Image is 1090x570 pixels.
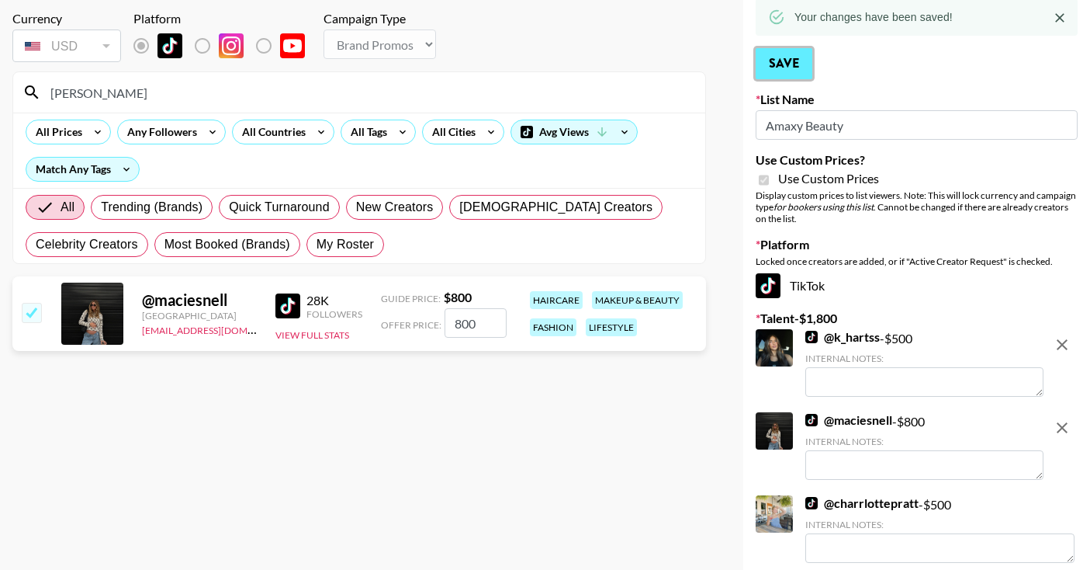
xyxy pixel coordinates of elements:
[317,235,374,254] span: My Roster
[459,198,652,217] span: [DEMOGRAPHIC_DATA] Creators
[805,495,919,511] a: @charrlottepratt
[275,294,300,318] img: TikTok
[756,273,780,298] img: TikTok
[157,33,182,58] img: TikTok
[805,412,1043,480] div: - $ 800
[805,331,818,343] img: TikTok
[142,290,257,310] div: @ maciesnell
[423,120,479,144] div: All Cities
[164,235,290,254] span: Most Booked (Brands)
[1047,412,1078,443] button: remove
[233,120,309,144] div: All Countries
[36,235,138,254] span: Celebrity Creators
[12,11,121,26] div: Currency
[280,33,305,58] img: YouTube
[306,308,362,320] div: Followers
[756,189,1078,224] div: Display custom prices to list viewers. Note: This will lock currency and campaign type . Cannot b...
[16,33,118,60] div: USD
[275,329,349,341] button: View Full Stats
[756,92,1078,107] label: List Name
[756,152,1078,168] label: Use Custom Prices?
[61,198,74,217] span: All
[445,308,507,338] input: 800
[133,11,317,26] div: Platform
[444,290,472,304] strong: $ 800
[805,495,1074,563] div: - $ 500
[142,310,257,321] div: [GEOGRAPHIC_DATA]
[1048,6,1071,30] button: Close
[778,171,879,186] span: Use Custom Prices
[306,293,362,308] div: 28K
[530,291,583,309] div: haircare
[118,120,200,144] div: Any Followers
[133,30,317,62] div: List locked to TikTok.
[805,412,892,428] a: @maciesnell
[805,497,818,509] img: TikTok
[805,329,1043,397] div: - $ 500
[773,201,874,213] em: for bookers using this list
[586,318,637,336] div: lifestyle
[26,158,139,181] div: Match Any Tags
[41,80,696,105] input: Search by User Name
[805,519,1074,530] div: Internal Notes:
[756,311,1078,326] label: Talent - $ 1,800
[1047,329,1078,360] button: remove
[219,33,244,58] img: Instagram
[805,353,1043,364] div: Internal Notes:
[381,319,441,331] span: Offer Price:
[511,120,637,144] div: Avg Views
[101,198,202,217] span: Trending (Brands)
[805,329,880,345] a: @k_hartss
[341,120,390,144] div: All Tags
[756,273,1078,298] div: TikTok
[381,293,441,304] span: Guide Price:
[229,198,330,217] span: Quick Turnaround
[592,291,683,309] div: makeup & beauty
[12,26,121,65] div: Currency is locked to USD
[794,3,953,31] div: Your changes have been saved!
[356,198,434,217] span: New Creators
[756,255,1078,267] div: Locked once creators are added, or if "Active Creator Request" is checked.
[805,414,818,426] img: TikTok
[805,436,1043,447] div: Internal Notes:
[142,321,298,336] a: [EMAIL_ADDRESS][DOMAIN_NAME]
[324,11,436,26] div: Campaign Type
[756,237,1078,252] label: Platform
[26,120,85,144] div: All Prices
[756,48,812,79] button: Save
[530,318,576,336] div: fashion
